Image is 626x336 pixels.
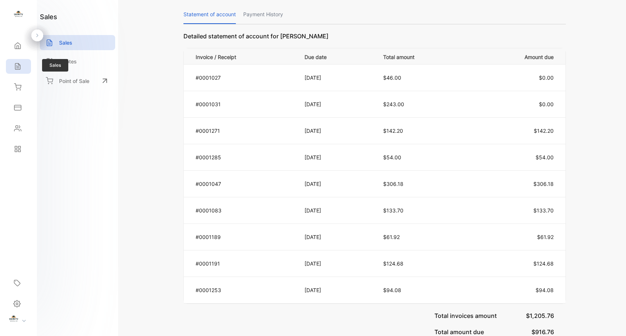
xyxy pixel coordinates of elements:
p: Total amount [383,52,466,61]
p: #0001189 [196,233,295,241]
p: Point of Sale [59,77,89,85]
span: $54.00 [536,154,554,160]
p: Quotes [59,58,77,65]
p: [DATE] [305,100,368,108]
p: [DATE] [305,286,368,294]
p: Sales [59,39,72,46]
p: Statement of account [183,5,236,24]
img: logo [13,10,24,21]
span: $133.70 [383,207,403,214]
p: [DATE] [305,127,368,135]
p: [DATE] [305,180,368,188]
p: Total invoices amount [434,304,497,320]
span: $61.92 [383,234,400,240]
p: #0001047 [196,180,295,188]
span: $124.68 [533,260,554,267]
p: [DATE] [305,233,368,241]
button: Open LiveChat chat widget [6,3,28,25]
span: $142.20 [534,128,554,134]
p: [DATE] [305,74,368,82]
span: $94.08 [536,287,554,293]
a: Point of Sale [40,73,115,89]
p: #0001027 [196,74,295,82]
span: $916.76 [532,328,554,336]
span: $142.20 [383,128,403,134]
span: $46.00 [383,75,401,81]
span: $243.00 [383,101,404,107]
span: $306.18 [383,181,403,187]
span: $306.18 [533,181,554,187]
span: $1,205.76 [526,312,554,319]
a: Quotes [40,54,115,69]
p: [DATE] [305,260,368,267]
p: #0001191 [196,260,295,267]
span: Sales [42,59,68,72]
p: #0001271 [196,127,295,135]
span: $0.00 [539,75,554,81]
span: $124.68 [383,260,403,267]
a: Sales [40,35,115,50]
p: Detailed statement of account for [PERSON_NAME] [183,32,565,48]
span: $54.00 [383,154,401,160]
p: #0001253 [196,286,295,294]
p: Amount due [475,52,553,61]
span: $0.00 [539,101,554,107]
p: [DATE] [305,153,368,161]
span: $61.92 [537,234,554,240]
img: profile [8,314,19,325]
p: Due date [305,52,368,61]
h1: sales [40,12,57,22]
span: $133.70 [533,207,554,214]
p: Payment History [243,5,283,24]
p: Invoice / Receipt [196,52,295,61]
span: $94.08 [383,287,401,293]
p: #0001285 [196,153,295,161]
p: #0001083 [196,207,295,214]
p: [DATE] [305,207,368,214]
p: #0001031 [196,100,295,108]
